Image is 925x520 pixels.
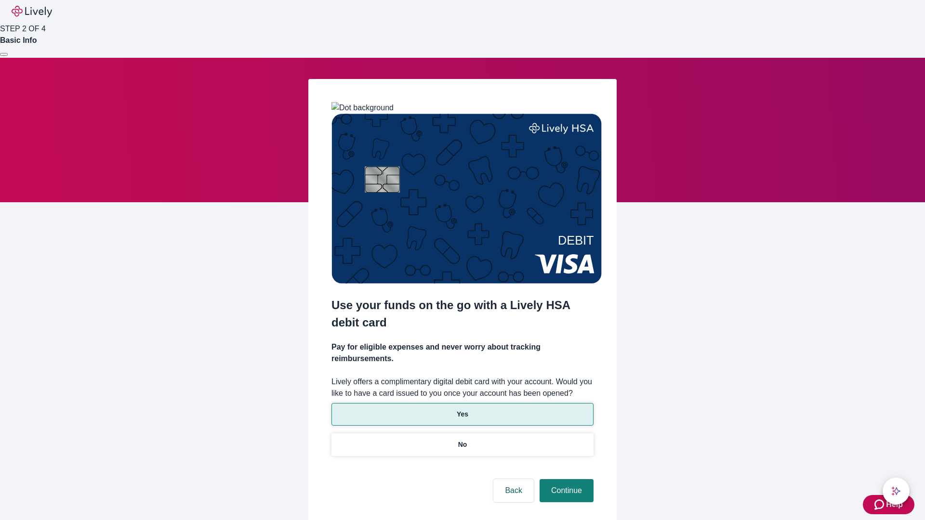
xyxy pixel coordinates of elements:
[331,102,394,114] img: Dot background
[331,341,594,364] h4: Pay for eligible expenses and never worry about tracking reimbursements.
[12,6,52,17] img: Lively
[886,499,903,510] span: Help
[540,479,594,502] button: Continue
[874,499,886,510] svg: Zendesk support icon
[331,297,594,331] h2: Use your funds on the go with a Lively HSA debit card
[883,478,910,505] button: chat
[458,440,467,450] p: No
[331,403,594,426] button: Yes
[331,433,594,456] button: No
[457,409,468,419] p: Yes
[863,495,914,514] button: Zendesk support iconHelp
[331,114,602,284] img: Debit card
[493,479,534,502] button: Back
[891,486,901,496] svg: Lively AI Assistant
[331,376,594,399] label: Lively offers a complimentary digital debit card with your account. Would you like to have a card...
